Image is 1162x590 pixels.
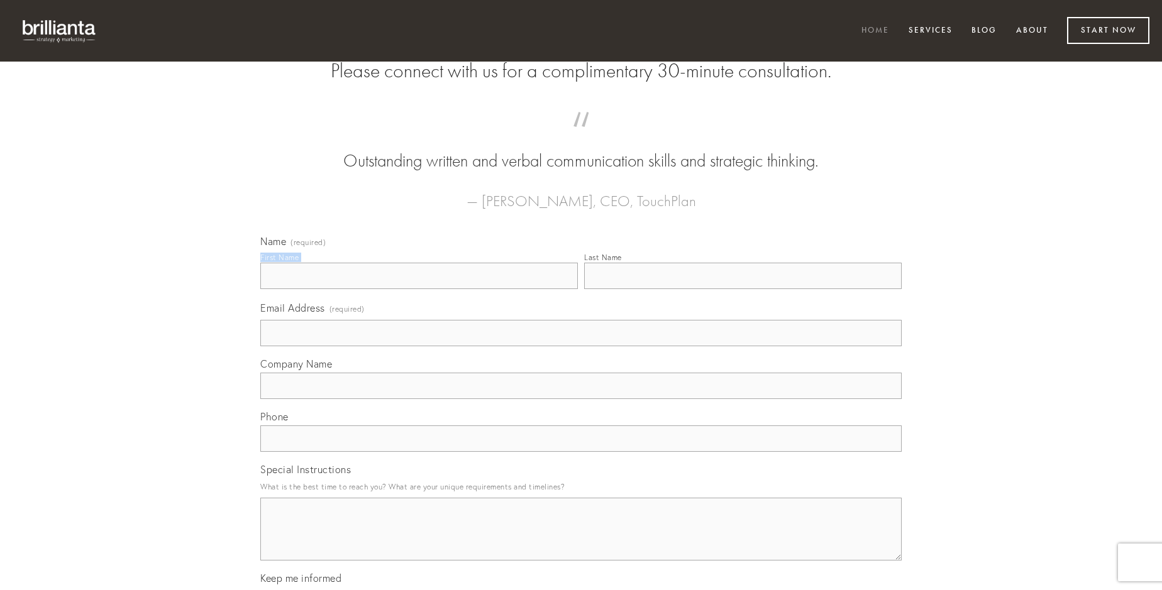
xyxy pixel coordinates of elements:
a: Blog [963,21,1005,41]
span: Special Instructions [260,463,351,476]
span: Name [260,235,286,248]
a: Home [853,21,897,41]
p: What is the best time to reach you? What are your unique requirements and timelines? [260,478,902,495]
a: Services [900,21,961,41]
span: Email Address [260,302,325,314]
span: Phone [260,410,289,423]
a: Start Now [1067,17,1149,44]
img: brillianta - research, strategy, marketing [13,13,107,49]
a: About [1008,21,1056,41]
span: (required) [290,239,326,246]
figcaption: — [PERSON_NAME], CEO, TouchPlan [280,173,882,214]
div: First Name [260,253,299,262]
blockquote: Outstanding written and verbal communication skills and strategic thinking. [280,124,882,173]
h2: Please connect with us for a complimentary 30-minute consultation. [260,59,902,83]
span: Company Name [260,358,332,370]
span: (required) [329,300,365,317]
span: “ [280,124,882,149]
div: Last Name [584,253,622,262]
span: Keep me informed [260,572,341,584]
